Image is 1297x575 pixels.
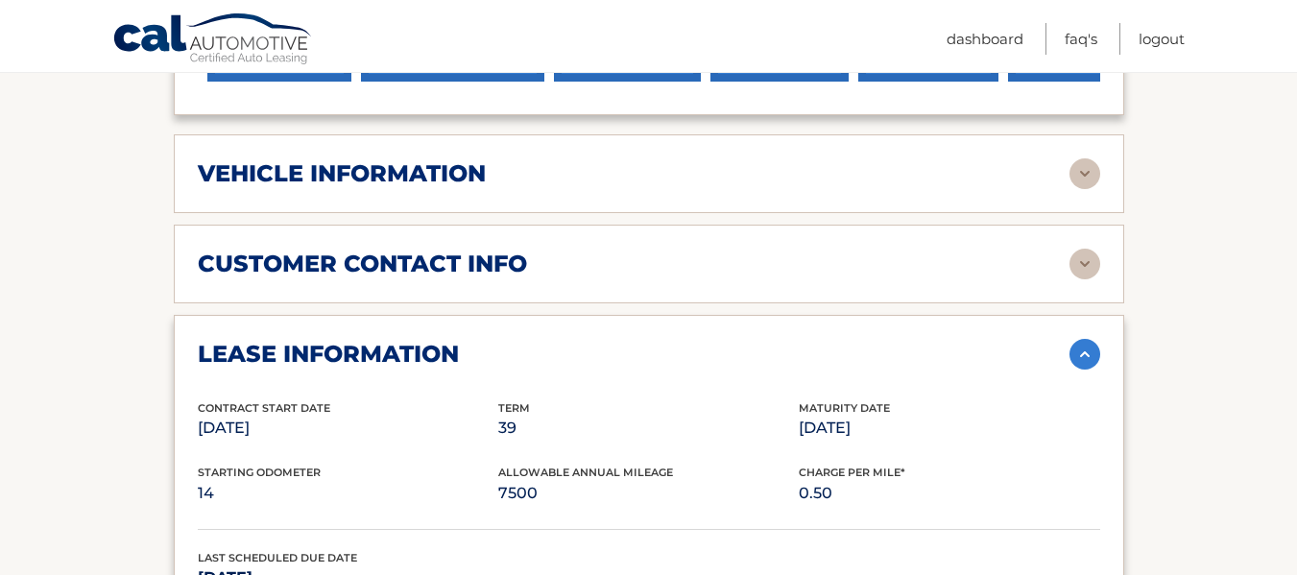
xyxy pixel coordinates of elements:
[198,466,321,479] span: Starting Odometer
[198,415,498,442] p: [DATE]
[498,401,530,415] span: Term
[947,23,1023,55] a: Dashboard
[198,159,486,188] h2: vehicle information
[198,480,498,507] p: 14
[198,340,459,369] h2: lease information
[1069,339,1100,370] img: accordion-active.svg
[1065,23,1097,55] a: FAQ's
[198,250,527,278] h2: customer contact info
[498,415,799,442] p: 39
[799,480,1099,507] p: 0.50
[1069,249,1100,279] img: accordion-rest.svg
[799,401,890,415] span: Maturity Date
[198,401,330,415] span: Contract Start Date
[799,466,905,479] span: Charge Per Mile*
[498,480,799,507] p: 7500
[1069,158,1100,189] img: accordion-rest.svg
[198,551,357,564] span: Last Scheduled Due Date
[112,12,314,68] a: Cal Automotive
[799,415,1099,442] p: [DATE]
[1139,23,1185,55] a: Logout
[498,466,673,479] span: Allowable Annual Mileage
